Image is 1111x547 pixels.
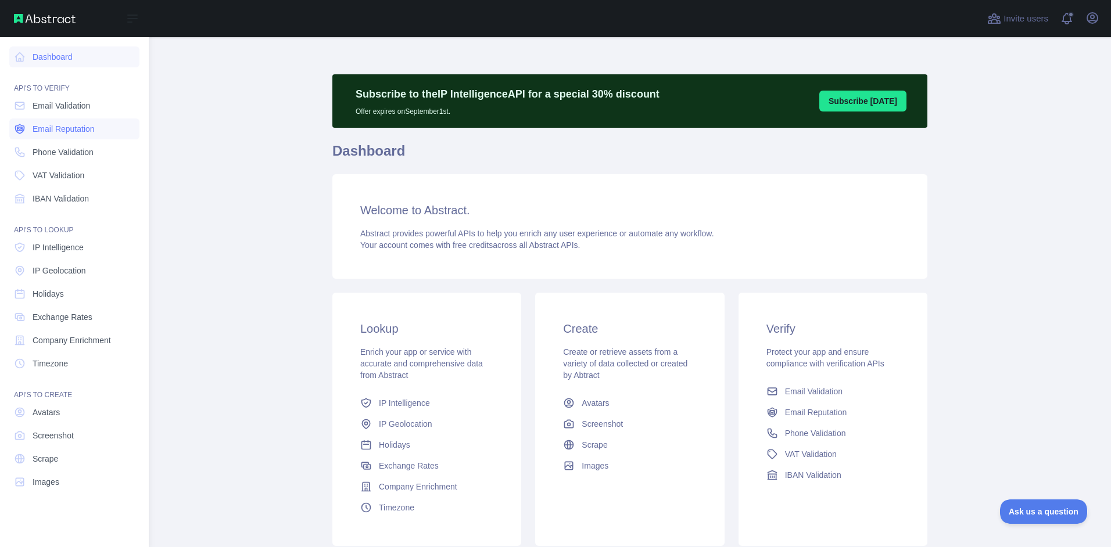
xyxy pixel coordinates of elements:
[9,448,139,469] a: Scrape
[9,353,139,374] a: Timezone
[33,406,60,418] span: Avatars
[360,202,899,218] h3: Welcome to Abstract.
[558,455,701,476] a: Images
[33,146,94,158] span: Phone Validation
[563,321,696,337] h3: Create
[33,170,84,181] span: VAT Validation
[379,418,432,430] span: IP Geolocation
[558,413,701,434] a: Screenshot
[14,14,76,23] img: Abstract API
[762,402,904,423] a: Email Reputation
[33,123,95,135] span: Email Reputation
[9,307,139,328] a: Exchange Rates
[33,265,86,276] span: IP Geolocation
[356,497,498,518] a: Timezone
[33,476,59,488] span: Images
[379,502,414,513] span: Timezone
[785,427,846,439] span: Phone Validation
[33,288,64,300] span: Holidays
[762,465,904,485] a: IBAN Validation
[785,406,847,418] span: Email Reputation
[360,347,483,380] span: Enrich your app or service with accurate and comprehensive data from Abstract
[1004,12,1048,26] span: Invite users
[9,95,139,116] a: Email Validation
[582,439,607,451] span: Scrape
[9,376,139,400] div: API'S TO CREATE
[819,91,906,111] button: Subscribe [DATE]
[762,444,904,465] a: VAT Validation
[33,358,68,369] span: Timezone
[563,347,687,380] span: Create or retrieve assets from a variety of data collected or created by Abtract
[33,193,89,204] span: IBAN Validation
[985,9,1051,28] button: Invite users
[356,102,660,116] p: Offer expires on September 1st.
[9,211,139,235] div: API'S TO LOOKUP
[379,460,439,472] span: Exchange Rates
[9,237,139,258] a: IP Intelligence
[9,118,139,139] a: Email Reputation
[558,434,701,455] a: Scrape
[379,397,430,409] span: IP Intelligence
[356,393,498,413] a: IP Intelligence
[33,242,84,253] span: IP Intelligence
[33,311,92,323] span: Exchange Rates
[356,455,498,476] a: Exchange Rates
[332,142,927,170] h1: Dashboard
[453,240,493,250] span: free credits
[9,188,139,209] a: IBAN Validation
[766,321,899,337] h3: Verify
[356,413,498,434] a: IP Geolocation
[9,283,139,304] a: Holidays
[33,334,111,346] span: Company Enrichment
[766,347,884,368] span: Protect your app and ensure compliance with verification APIs
[558,393,701,413] a: Avatars
[785,469,841,481] span: IBAN Validation
[9,402,139,423] a: Avatars
[9,70,139,93] div: API'S TO VERIFY
[33,453,58,465] span: Scrape
[356,86,660,102] p: Subscribe to the IP Intelligence API for a special 30 % discount
[9,142,139,163] a: Phone Validation
[9,165,139,186] a: VAT Validation
[356,434,498,455] a: Holidays
[360,240,580,250] span: Your account comes with across all Abstract APIs.
[9,330,139,351] a: Company Enrichment
[360,321,493,337] h3: Lookup
[360,229,714,238] span: Abstract provides powerful APIs to help you enrich any user experience or automate any workflow.
[582,418,623,430] span: Screenshot
[582,460,608,472] span: Images
[379,481,457,492] span: Company Enrichment
[356,476,498,497] a: Company Enrichment
[1000,499,1088,524] iframe: Toggle Customer Support
[379,439,410,451] span: Holidays
[762,423,904,444] a: Phone Validation
[762,381,904,402] a: Email Validation
[9,260,139,281] a: IP Geolocation
[33,430,74,441] span: Screenshot
[785,448,837,460] span: VAT Validation
[9,425,139,446] a: Screenshot
[33,100,90,111] span: Email Validation
[582,397,609,409] span: Avatars
[9,46,139,67] a: Dashboard
[785,386,843,397] span: Email Validation
[9,472,139,492] a: Images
